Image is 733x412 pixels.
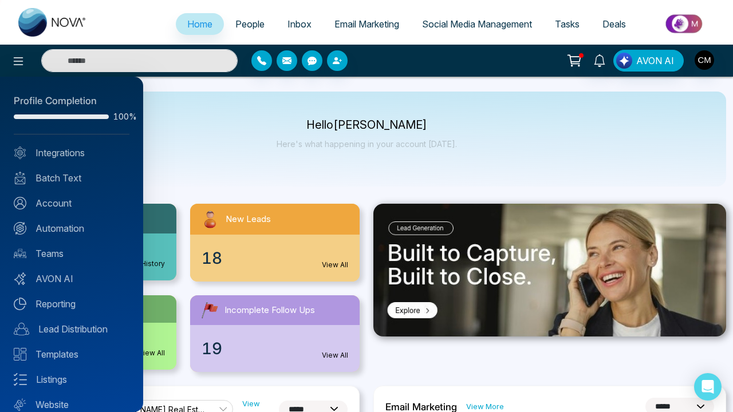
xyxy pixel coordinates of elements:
a: Integrations [14,146,129,160]
a: AVON AI [14,272,129,286]
img: Account.svg [14,197,26,209]
img: Integrated.svg [14,146,26,159]
img: Templates.svg [14,348,26,360]
img: team.svg [14,247,26,260]
img: Automation.svg [14,222,26,235]
img: Lead-dist.svg [14,323,29,335]
span: 100% [113,113,129,121]
a: Account [14,196,129,210]
div: Open Intercom Messenger [694,373,722,401]
a: Listings [14,373,129,386]
a: Lead Distribution [14,322,129,336]
img: Reporting.svg [14,298,26,310]
a: Teams [14,247,129,260]
a: Website [14,398,129,411]
img: Website.svg [14,398,26,411]
a: Automation [14,221,129,235]
img: Listings.svg [14,373,27,386]
img: batch_text_white.png [14,172,26,184]
img: Avon-AI.svg [14,272,26,285]
a: Batch Text [14,171,129,185]
a: Templates [14,347,129,361]
a: Reporting [14,297,129,311]
div: Profile Completion [14,94,129,109]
